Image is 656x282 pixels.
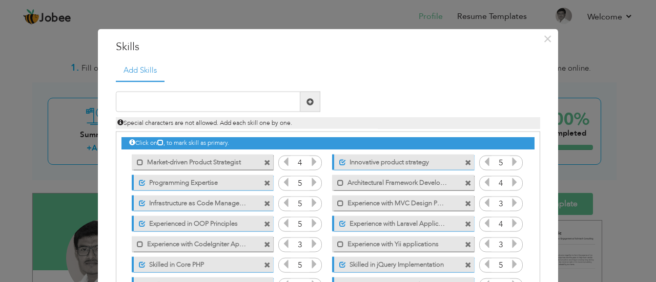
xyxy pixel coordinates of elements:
label: Infrastructure as Code Management [146,195,248,208]
label: Skilled in Core PHP [146,256,248,269]
label: Experience with Yii applications [344,236,447,249]
label: Experience with MVC Design Pattern [344,195,447,208]
label: Programming Expertise [146,175,248,187]
label: Architectural Framework Development [344,175,447,187]
label: Market-driven Product Strategist [143,154,247,167]
button: Close [539,30,556,47]
label: Experience with Laravel Applications [346,215,448,228]
label: Experienced in OOP Principles [146,215,248,228]
span: × [543,29,552,48]
label: Skilled in jQuery Implementation [346,256,448,269]
label: Innovative product strategy [346,154,448,167]
h3: Skills [116,39,540,54]
div: Click on , to mark skill as primary. [121,137,535,149]
a: Add Skills [116,59,165,82]
label: Experience with CodeIgniter Applications [143,236,247,249]
span: Special characters are not allowed. Add each skill one by one. [117,119,292,127]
